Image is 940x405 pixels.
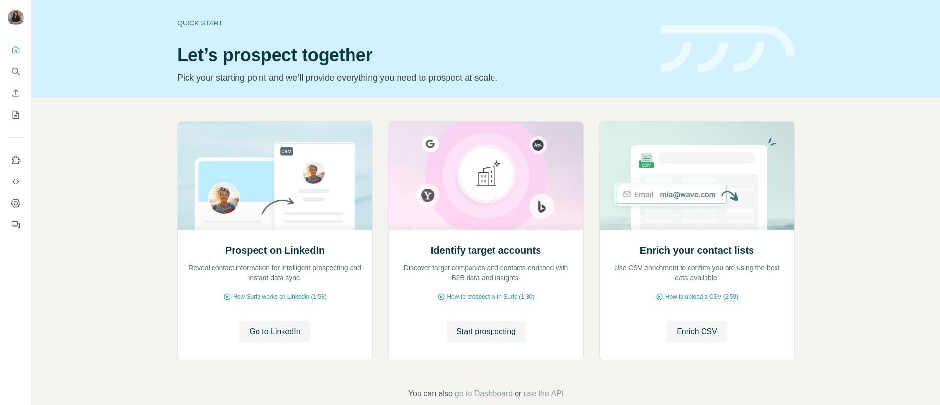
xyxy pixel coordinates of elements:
button: use the API [523,388,564,400]
button: Go to LinkedIn [239,321,310,342]
button: Dashboard [8,194,23,212]
p: Use CSV enrichment to confirm you are using the best data available. [610,263,784,283]
span: You can also [408,388,453,400]
p: Discover target companies and contacts enriched with B2B data and insights. [399,263,573,283]
button: Start prospecting [446,321,525,342]
h2: Prospect on LinkedIn [225,243,325,257]
button: Enrich CSV [667,321,727,342]
button: Feedback [8,216,23,234]
img: Identify target accounts [388,122,584,230]
img: Enrich your contact lists [599,122,795,230]
h2: Identify target accounts [431,243,541,257]
button: Use Surfe API [8,173,23,191]
span: Go to LinkedIn [249,326,300,337]
button: Quick start [8,41,23,59]
span: How to prospect with Surfe (1:30) [447,292,534,301]
div: Quick start [177,18,649,28]
img: Avatar [8,10,23,25]
button: Use Surfe on LinkedIn [8,151,23,169]
span: or [515,388,521,400]
span: Start prospecting [456,326,516,337]
img: Prospect on LinkedIn [177,122,373,230]
button: My lists [8,106,23,123]
span: How Surfe works on LinkedIn (1:58) [233,292,327,301]
button: Search [8,63,23,80]
p: Reveal contact information for intelligent prospecting and instant data sync. [188,263,362,283]
p: Pick your starting point and we’ll provide everything you need to prospect at scale. [177,71,649,85]
button: go to Dashboard [455,388,513,400]
span: Enrich CSV [677,326,717,337]
h2: Enrich your contact lists [640,243,754,257]
span: How to upload a CSV (2:59) [665,292,738,301]
img: banner [661,25,795,73]
h1: Let’s prospect together [177,46,649,65]
button: Enrich CSV [8,84,23,102]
